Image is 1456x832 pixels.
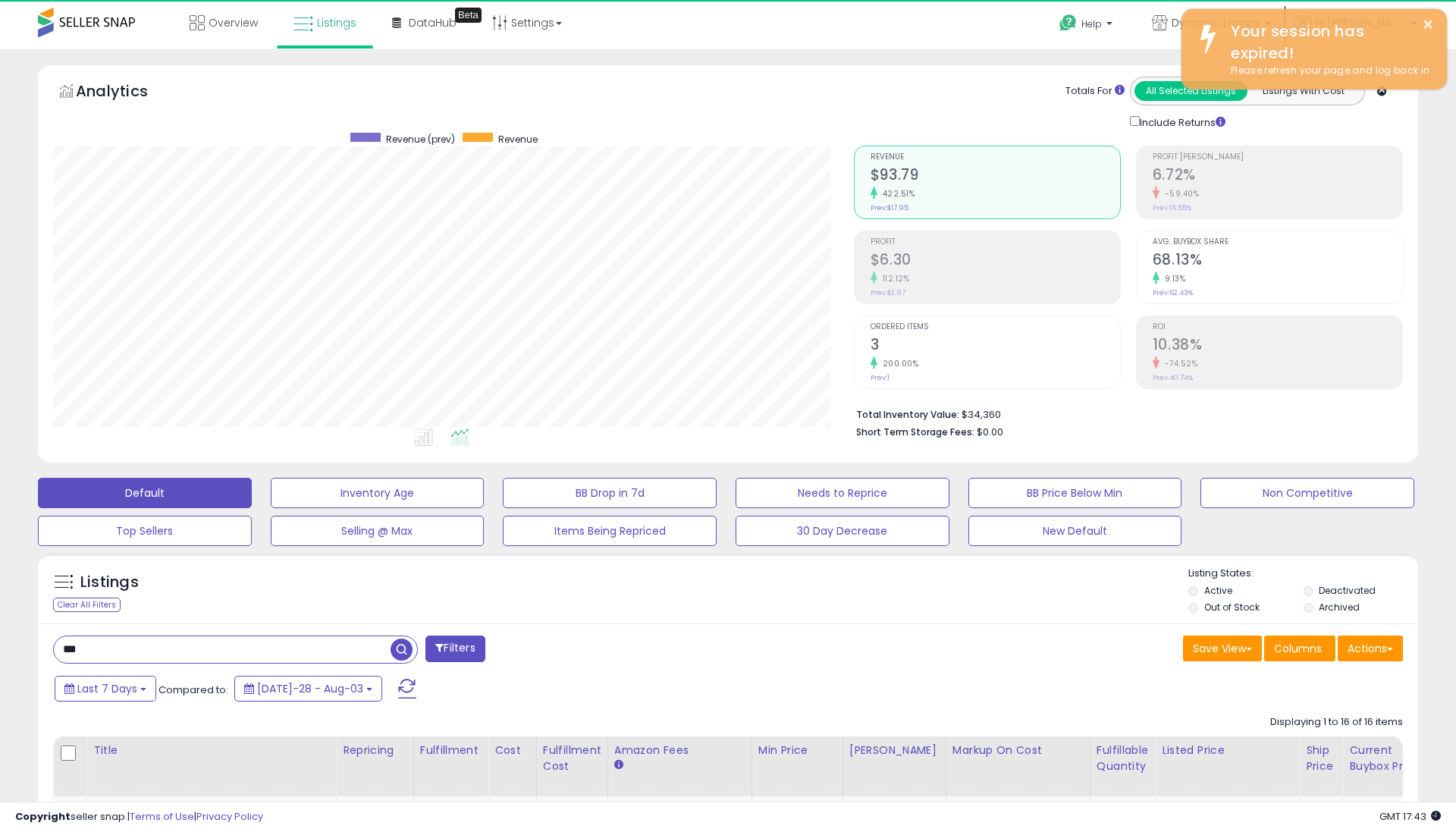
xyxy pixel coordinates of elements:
[420,743,482,758] div: Fulfillment
[77,681,137,696] span: Last 7 Days
[1119,113,1244,130] div: Include Returns
[543,743,601,774] div: Fulfillment Cost
[1097,743,1149,774] div: Fulfillable Quantity
[614,743,745,758] div: Amazon Fees
[849,743,940,758] div: [PERSON_NAME]
[1153,238,1402,246] span: Avg. Buybox Share
[1349,743,1427,774] div: Current Buybox Price
[946,736,1090,796] th: The percentage added to the cost of goods (COGS) that forms the calculator for Min & Max prices.
[736,478,949,508] button: Needs to Reprice
[498,133,538,146] span: Revenue
[1172,15,1260,30] span: Dynamic Lamps
[877,273,910,284] small: 112.12%
[386,133,455,146] span: Revenue (prev)
[871,323,1120,331] span: Ordered Items
[871,373,890,382] small: Prev: 1
[1200,478,1414,508] button: Non Competitive
[1153,373,1193,382] small: Prev: 40.74%
[856,425,974,438] b: Short Term Storage Fees:
[877,188,915,199] small: 422.51%
[871,153,1120,162] span: Revenue
[871,288,905,297] small: Prev: $2.97
[1270,715,1403,730] div: Displaying 1 to 16 of 16 items
[76,80,177,105] h5: Analytics
[871,336,1120,356] h2: 3
[856,404,1392,422] li: $34,360
[1379,809,1441,824] span: 2025-08-14 17:43 GMT
[209,15,258,30] span: Overview
[1059,14,1078,33] i: Get Help
[38,516,252,546] button: Top Sellers
[1153,251,1402,272] h2: 68.13%
[736,516,949,546] button: 30 Day Decrease
[257,681,363,696] span: [DATE]-28 - Aug-03
[968,516,1182,546] button: New Default
[1159,188,1200,199] small: -59.40%
[271,516,485,546] button: Selling @ Max
[1183,636,1262,661] button: Save View
[614,758,623,772] small: Amazon Fees.
[1204,584,1232,597] label: Active
[343,743,407,758] div: Repricing
[503,516,717,546] button: Items Being Repriced
[1153,203,1191,212] small: Prev: 16.55%
[455,8,482,23] div: Tooltip anchor
[1153,336,1402,356] h2: 10.38%
[196,809,263,824] a: Privacy Policy
[1153,323,1402,331] span: ROI
[130,809,194,824] a: Terms of Use
[1319,601,1360,614] label: Archived
[968,478,1182,508] button: BB Price Below Min
[1319,584,1376,597] label: Deactivated
[977,425,1003,439] span: $0.00
[1264,636,1335,661] button: Columns
[15,809,71,824] strong: Copyright
[871,251,1120,272] h2: $6.30
[1204,601,1260,614] label: Out of Stock
[1153,288,1193,297] small: Prev: 62.43%
[15,810,263,824] div: seller snap | |
[38,478,252,508] button: Default
[1065,84,1125,99] div: Totals For
[1159,273,1186,284] small: 9.13%
[1247,81,1360,101] button: Listings With Cost
[1306,743,1336,774] div: Ship Price
[425,636,485,662] button: Filters
[494,743,530,758] div: Cost
[1153,166,1402,187] h2: 6.72%
[271,478,485,508] button: Inventory Age
[1338,636,1403,661] button: Actions
[871,166,1120,187] h2: $93.79
[53,598,121,612] div: Clear All Filters
[758,743,836,758] div: Min Price
[877,358,919,369] small: 200.00%
[1422,15,1434,34] button: ×
[952,743,1084,758] div: Markup on Cost
[1047,2,1128,49] a: Help
[80,572,139,593] h5: Listings
[503,478,717,508] button: BB Drop in 7d
[856,408,959,421] b: Total Inventory Value:
[55,676,156,702] button: Last 7 Days
[871,238,1120,246] span: Profit
[1162,743,1293,758] div: Listed Price
[1219,64,1436,78] div: Please refresh your page and log back in
[1159,358,1198,369] small: -74.52%
[871,203,908,212] small: Prev: $17.95
[317,15,356,30] span: Listings
[158,683,228,697] span: Compared to:
[1134,81,1247,101] button: All Selected Listings
[1081,17,1102,30] span: Help
[1274,641,1322,656] span: Columns
[1188,567,1417,581] p: Listing States:
[234,676,382,702] button: [DATE]-28 - Aug-03
[1219,20,1436,64] div: Your session has expired!
[409,15,457,30] span: DataHub
[1153,153,1402,162] span: Profit [PERSON_NAME]
[93,743,330,758] div: Title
